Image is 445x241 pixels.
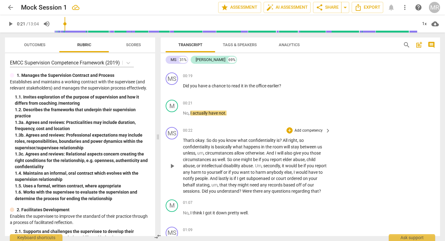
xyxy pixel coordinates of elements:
div: Change speaker [166,72,178,85]
span: confidentiality [183,144,211,149]
span: . [225,111,227,116]
span: , [189,111,190,116]
span: regarding [291,189,311,194]
span: Filler word [255,163,261,168]
span: if [303,163,307,168]
span: if [234,176,237,181]
span: also [284,151,293,156]
span: would [296,170,308,175]
div: Change speaker [166,127,178,139]
span: AI Assessment [266,4,308,11]
span: 00:22 [183,128,193,133]
button: AI Assessment [264,2,311,13]
span: in [261,144,265,149]
span: Were [242,189,253,194]
span: read [231,83,241,88]
div: MR [429,2,440,13]
button: Add summary [414,40,424,50]
span: . [204,138,206,143]
span: have [209,111,219,116]
span: is [230,176,234,181]
p: Enables the supervisee to improve the standard of their practice through a process of facilitated... [10,213,150,226]
span: , [189,210,190,215]
span: if [259,157,262,162]
span: earlier [267,83,279,88]
span: stating [196,182,210,187]
span: intellectual [201,163,223,168]
div: 1. 3a. Agrees and reviews: Practicalities may include duration, frequency, cost and location [15,119,150,132]
span: more_vert [401,4,409,11]
span: Transcript [178,42,202,47]
span: elder [283,157,293,162]
span: ordered [287,176,303,181]
span: cloud_download [431,20,439,28]
div: 1. 4. Maintains an informal, oral contract which evolves with the supervision relationship [15,170,150,183]
span: so [299,138,304,143]
div: Ask support [389,234,435,241]
span: one [233,157,241,162]
span: your [309,176,317,181]
span: . [208,176,210,181]
button: Volume [41,18,52,29]
button: Sharing summary [341,2,349,13]
span: volume_up [43,20,50,28]
span: , [261,163,263,168]
span: well [240,210,248,215]
span: chance [212,83,227,88]
span: , [195,151,197,156]
span: off [296,182,303,187]
div: 1. 6. Works with the supervisee to evaluate the supervision and determine the process for ending ... [15,189,150,202]
span: what [238,138,248,143]
div: 31% [179,57,187,63]
span: notify [183,176,195,181]
button: Play [167,161,177,171]
div: Add outcome [286,127,293,134]
span: Outcomes [24,42,45,47]
span: it [282,163,285,168]
button: Search [402,40,412,50]
span: based [283,182,296,187]
span: or [271,176,276,181]
div: 1. 2. Describes the frameworks that underpin their supervision practice [15,107,150,119]
span: disability [223,163,241,168]
span: Analytics [279,42,300,47]
span: might [241,157,253,162]
span: or [223,170,228,175]
span: would [285,163,298,168]
span: there [253,189,264,194]
span: I [203,210,205,215]
div: 1. 3c. Agrees and reviews: Relational aspects concern creating the right conditions for the relat... [15,151,150,170]
span: get [239,176,246,181]
span: , [305,157,307,162]
span: records [268,182,283,187]
span: So [227,157,233,162]
span: not [219,111,225,116]
p: EMCC Supervision Competence Framework (2019) [10,59,120,66]
div: Keyboard shortcuts [10,234,62,241]
span: I [190,210,193,215]
span: , [203,151,205,156]
span: . [200,189,202,194]
span: ? [279,83,281,88]
p: Establishes and maintains a working contract with the supervisee (and relevant stakeholders) and ... [10,79,150,91]
span: need [250,182,260,187]
span: 01:07 [183,200,193,205]
span: behalf [183,182,196,187]
span: they [228,182,238,187]
span: Filler word [183,210,189,215]
span: star [221,4,228,11]
span: any [260,182,268,187]
span: people [195,176,208,181]
a: Help [413,2,424,13]
button: Share [313,2,341,13]
span: search [403,41,410,49]
span: that [219,182,228,187]
span: to [227,83,231,88]
span: child [307,157,316,162]
span: if [228,170,232,175]
span: stay [291,144,300,149]
div: 1x [418,19,430,29]
span: unless [183,151,195,156]
span: So [206,138,212,143]
span: compare_arrows [154,233,161,240]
